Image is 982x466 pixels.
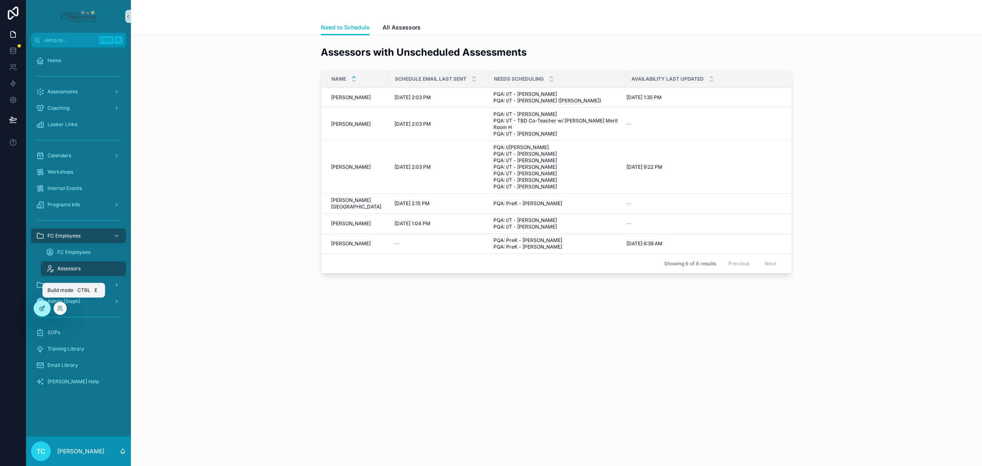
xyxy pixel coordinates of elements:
[331,76,346,82] span: Name
[626,121,781,127] a: --
[394,220,484,227] a: [DATE] 1:04 PM
[47,282,89,288] span: Quarterly Reports
[331,197,385,210] a: [PERSON_NAME][GEOGRAPHIC_DATA]
[31,101,126,115] a: Coaching
[626,220,781,227] a: --
[26,48,131,437] div: scrollable content
[47,185,82,192] span: Internal Events
[626,121,631,127] span: --
[47,298,80,305] span: Admin (Steph)
[47,233,81,239] span: FC Employees
[31,84,126,99] a: Assessments
[331,94,385,101] a: [PERSON_NAME]
[394,164,431,170] span: [DATE] 2:03 PM
[394,94,484,101] a: [DATE] 2:03 PM
[31,325,126,340] a: SOPs
[493,91,621,104] a: PQA: I/T - [PERSON_NAME] PQA: I/T - [PERSON_NAME] ([PERSON_NAME])
[31,342,126,356] a: Training Library
[321,45,527,59] h2: Assessors with Unscheduled Assessments
[626,164,662,170] span: [DATE] 9:22 PM
[395,76,466,82] span: Schedule Email Last Sent
[31,197,126,212] a: Programs Info
[331,220,371,227] span: [PERSON_NAME]
[331,164,371,170] span: [PERSON_NAME]
[115,37,122,43] span: K
[57,265,81,272] span: Assessors
[47,378,99,385] span: [PERSON_NAME] Help
[31,358,126,373] a: Email Library
[394,220,430,227] span: [DATE] 1:04 PM
[47,121,77,128] span: Looker Links
[47,152,71,159] span: Calendars
[321,20,369,36] a: Need to Schedule
[331,164,385,170] a: [PERSON_NAME]
[394,200,484,207] a: [DATE] 2:15 PM
[47,329,60,336] span: SOPs
[47,201,80,208] span: Programs Info
[47,346,84,352] span: Training Library
[394,94,431,101] span: [DATE] 2:03 PM
[331,94,371,101] span: [PERSON_NAME]
[47,88,78,95] span: Assessments
[493,144,621,190] a: PQA: I/[PERSON_NAME] PQA: I/T - [PERSON_NAME] PQA: I/T - [PERSON_NAME] PQA: I/T - [PERSON_NAME] P...
[493,200,562,207] span: PQA: PreK - [PERSON_NAME]
[31,228,126,243] a: FC Employees
[626,240,781,247] a: [DATE] 6:39 AM
[321,23,369,32] span: Need to Schedule
[626,94,662,101] span: [DATE] 1:35 PM
[394,121,484,127] a: [DATE] 2:03 PM
[331,121,371,127] span: [PERSON_NAME]
[493,200,621,207] a: PQA: PreK - [PERSON_NAME]
[31,181,126,196] a: Internal Events
[493,111,621,137] a: PQA: I/T - [PERSON_NAME] PQA: I/T - TBD Co-Teacher w/ [PERSON_NAME] Merit Room H PQA: I/T - [PERS...
[394,240,484,247] a: --
[44,37,96,43] span: Jump to...
[77,286,91,294] span: Ctrl
[383,20,421,36] a: All Assessors
[31,278,126,292] a: Quarterly Reports
[57,249,90,256] span: FC Employees
[31,148,126,163] a: Calendars
[31,374,126,389] a: [PERSON_NAME] Help
[31,165,126,179] a: Workshops
[383,23,421,32] span: All Assessors
[394,240,399,247] span: --
[331,240,371,247] span: [PERSON_NAME]
[93,287,99,294] span: E
[41,261,126,276] a: Assessors
[41,245,126,260] a: FC Employees
[31,117,126,132] a: Looker Links
[47,57,61,64] span: Home
[394,200,430,207] span: [DATE] 2:15 PM
[47,287,73,294] span: Build mode
[631,76,704,82] span: Availability Last Updated
[31,33,126,48] button: Jump to...CtrlK
[626,200,781,207] a: --
[493,237,621,250] a: PQA: PreK - [PERSON_NAME] PQA: PreK - [PERSON_NAME]
[331,220,385,227] a: [PERSON_NAME]
[31,53,126,68] a: Home
[47,169,73,175] span: Workshops
[331,240,385,247] a: [PERSON_NAME]
[31,294,126,309] a: Admin (Steph)
[47,362,78,369] span: Email Library
[57,447,104,455] p: [PERSON_NAME]
[626,220,631,227] span: --
[60,10,97,23] img: App logo
[331,121,385,127] a: [PERSON_NAME]
[493,217,621,230] a: PQA: I/T - [PERSON_NAME] PQA: I/T - [PERSON_NAME]
[36,446,45,456] span: TC
[99,36,114,44] span: Ctrl
[626,200,631,207] span: --
[626,164,781,170] a: [DATE] 9:22 PM
[394,121,431,127] span: [DATE] 2:03 PM
[47,105,70,111] span: Coaching
[494,76,544,82] span: Needs Scheduling
[626,240,662,247] span: [DATE] 6:39 AM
